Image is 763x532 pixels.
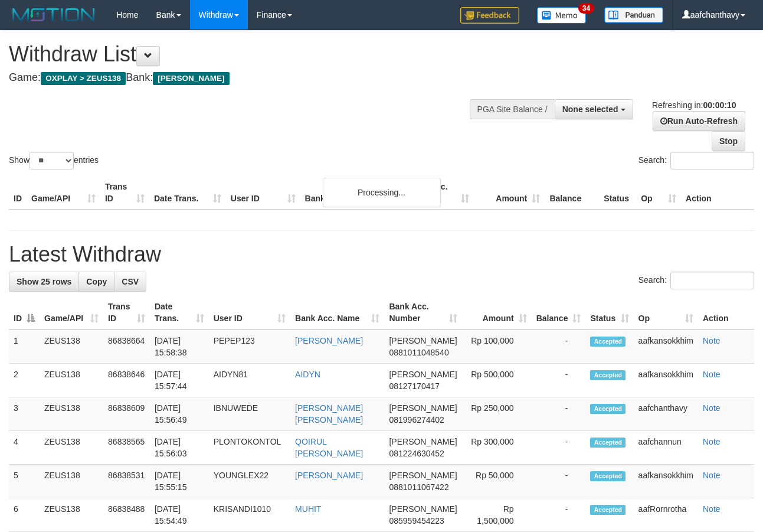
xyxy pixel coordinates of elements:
td: [DATE] 15:56:49 [150,397,209,431]
td: aafRornrotha [634,498,698,532]
span: Show 25 rows [17,277,71,286]
th: User ID [226,176,300,210]
td: Rp 300,000 [462,431,532,465]
th: Bank Acc. Number: activate to sort column ascending [384,296,461,329]
td: 86838664 [103,329,150,364]
div: Processing... [323,178,441,207]
th: Op [636,176,681,210]
td: 86838488 [103,498,150,532]
td: 86838646 [103,364,150,397]
th: Trans ID: activate to sort column ascending [103,296,150,329]
td: ZEUS138 [40,465,103,498]
td: 4 [9,431,40,465]
td: 86838609 [103,397,150,431]
td: YOUNGLEX22 [209,465,290,498]
td: aafkansokkhim [634,465,698,498]
a: Copy [78,272,114,292]
a: AIDYN [295,370,320,379]
td: ZEUS138 [40,431,103,465]
td: [DATE] 15:55:15 [150,465,209,498]
td: Rp 250,000 [462,397,532,431]
td: - [532,498,586,532]
button: None selected [555,99,633,119]
span: Copy 081224630452 to clipboard [389,449,444,458]
th: Status [599,176,636,210]
input: Search: [670,272,754,289]
td: - [532,431,586,465]
a: MUHIT [295,504,321,514]
td: aafkansokkhim [634,364,698,397]
th: Bank Acc. Number [403,176,474,210]
td: KRISANDI1010 [209,498,290,532]
img: Button%20Memo.svg [537,7,587,24]
img: MOTION_logo.png [9,6,99,24]
th: Amount: activate to sort column ascending [462,296,532,329]
label: Search: [638,152,754,169]
span: [PERSON_NAME] [153,72,229,85]
span: 34 [578,3,594,14]
th: Balance [545,176,599,210]
span: Refreshing in: [652,100,736,110]
a: Note [703,504,721,514]
td: ZEUS138 [40,397,103,431]
td: Rp 100,000 [462,329,532,364]
td: IBNUWEDE [209,397,290,431]
span: Copy 08127170417 to clipboard [389,381,440,391]
td: - [532,364,586,397]
h1: Latest Withdraw [9,243,754,266]
a: Stop [712,131,745,151]
a: [PERSON_NAME] [295,336,363,345]
span: [PERSON_NAME] [389,504,457,514]
select: Showentries [30,152,74,169]
span: OXPLAY > ZEUS138 [41,72,126,85]
td: AIDYN81 [209,364,290,397]
a: Note [703,336,721,345]
td: 86838531 [103,465,150,498]
th: Game/API: activate to sort column ascending [40,296,103,329]
td: ZEUS138 [40,329,103,364]
span: Copy 0881011067422 to clipboard [389,482,448,492]
th: Balance: activate to sort column ascending [532,296,586,329]
a: QOIRUL [PERSON_NAME] [295,437,363,458]
span: Copy 081996274402 to clipboard [389,415,444,425]
td: [DATE] 15:58:38 [150,329,209,364]
span: [PERSON_NAME] [389,403,457,413]
td: - [532,329,586,364]
a: [PERSON_NAME] [295,471,363,480]
input: Search: [670,152,754,169]
th: Bank Acc. Name: activate to sort column ascending [290,296,384,329]
span: Accepted [590,438,626,448]
span: [PERSON_NAME] [389,437,457,446]
a: Note [703,403,721,413]
label: Search: [638,272,754,289]
a: Note [703,437,721,446]
td: 5 [9,465,40,498]
td: - [532,465,586,498]
th: Trans ID [100,176,149,210]
th: Date Trans. [149,176,226,210]
span: Accepted [590,337,626,347]
span: [PERSON_NAME] [389,336,457,345]
td: 86838565 [103,431,150,465]
td: Rp 1,500,000 [462,498,532,532]
th: Status: activate to sort column ascending [585,296,633,329]
span: Copy 0881011048540 to clipboard [389,348,448,357]
th: Amount [474,176,545,210]
div: PGA Site Balance / [470,99,555,119]
strong: 00:00:10 [703,100,736,110]
a: [PERSON_NAME] [PERSON_NAME] [295,403,363,425]
h1: Withdraw List [9,43,497,66]
td: 2 [9,364,40,397]
td: aafchanthavy [634,397,698,431]
td: - [532,397,586,431]
th: ID [9,176,27,210]
label: Show entries [9,152,99,169]
th: Op: activate to sort column ascending [634,296,698,329]
td: [DATE] 15:54:49 [150,498,209,532]
a: Note [703,471,721,480]
th: Date Trans.: activate to sort column ascending [150,296,209,329]
a: Run Auto-Refresh [653,111,745,131]
span: CSV [122,277,139,286]
a: Show 25 rows [9,272,79,292]
th: ID: activate to sort column descending [9,296,40,329]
